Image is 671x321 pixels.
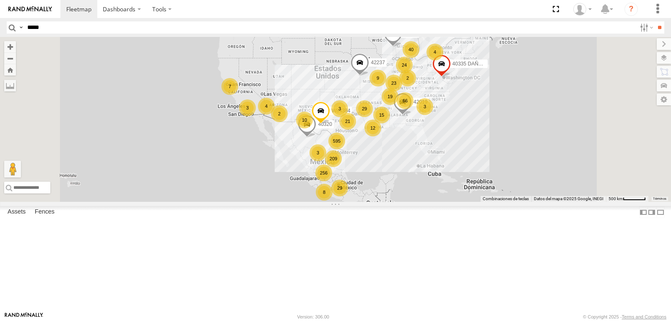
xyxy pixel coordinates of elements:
div: 21 [339,113,356,130]
button: Zoom Home [4,64,16,76]
label: Search Filter Options [637,21,655,34]
a: Términos (se abre en una nueva pestaña) [653,197,666,201]
a: Visit our Website [5,313,43,321]
label: Search Query [18,21,24,34]
div: 595 [328,133,345,149]
div: Miguel Cantu [570,3,595,16]
div: 256 [315,164,332,181]
div: 23 [385,75,402,91]
div: 66 [397,92,414,109]
button: Zoom out [4,52,16,64]
label: Dock Summary Table to the Left [639,206,648,218]
i: ? [624,3,638,16]
img: rand-logo.svg [8,6,52,12]
div: Version: 306.00 [297,314,329,319]
div: © Copyright 2025 - [583,314,666,319]
div: 40 [403,41,419,58]
div: 9 [369,70,386,86]
a: Terms and Conditions [622,314,666,319]
div: 24 [396,57,413,73]
div: 10 [296,112,313,128]
div: 19 [382,88,398,105]
button: Escala del mapa: 500 km por 51 píxeles [606,196,648,202]
span: 500 km [609,196,623,201]
label: Assets [3,206,30,218]
span: 42237 [371,60,385,65]
div: 12 [364,120,381,136]
label: Map Settings [657,94,671,105]
div: 3 [309,144,326,161]
div: 4 [258,98,275,115]
label: Dock Summary Table to the Right [648,206,656,218]
label: Measure [4,80,16,91]
label: Hide Summary Table [656,206,665,218]
button: Combinaciones de teclas [483,196,529,202]
div: 29 [331,180,348,196]
div: 15 [373,107,390,123]
div: 7 [221,78,238,95]
button: Arrastra al hombrecito al mapa para abrir Street View [4,161,21,177]
span: 42019 [414,99,427,105]
div: 3 [331,100,348,117]
span: 40335 DAÑADO [453,60,489,66]
span: 40320 [318,121,332,127]
div: 2 [271,105,288,122]
div: 4 [427,44,443,60]
div: 3 [239,99,256,116]
button: Zoom in [4,41,16,52]
div: 209 [325,150,342,167]
div: 8 [316,184,333,201]
span: Datos del mapa ©2025 Google, INEGI [534,196,603,201]
label: Fences [31,206,59,218]
div: 29 [356,100,373,117]
div: 2 [399,70,416,86]
div: 3 [416,98,433,115]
